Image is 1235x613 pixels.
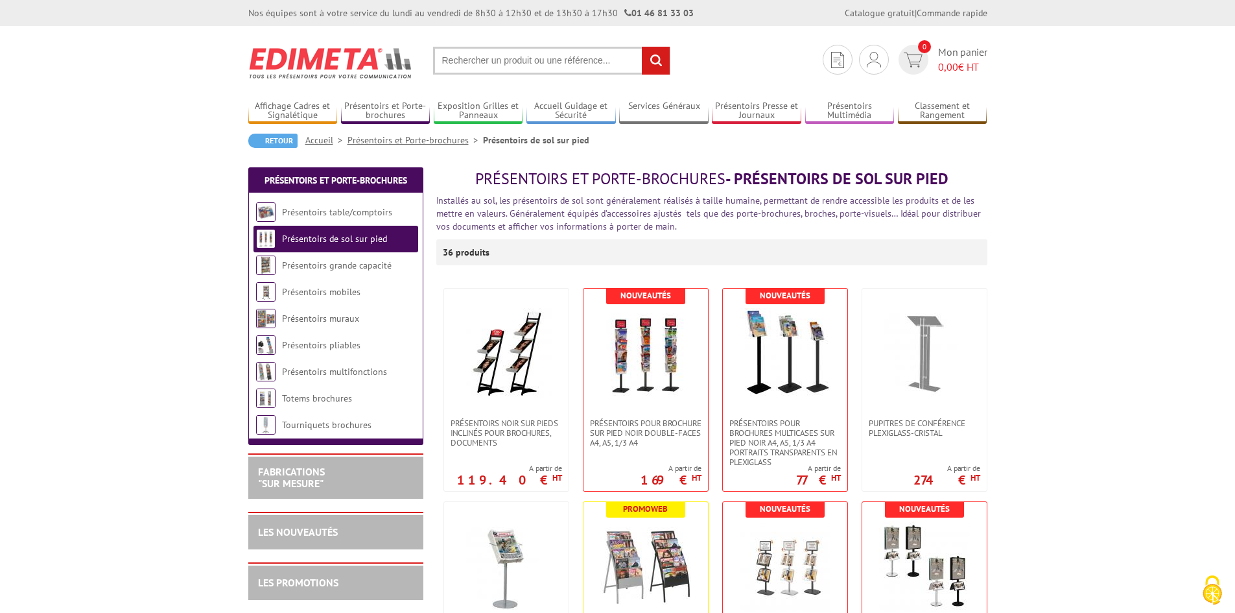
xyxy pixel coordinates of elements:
[475,169,725,189] span: Présentoirs et Porte-brochures
[862,418,987,438] a: Pupitres de conférence plexiglass-cristal
[282,366,387,378] a: Présentoirs multifonctions
[256,389,276,408] img: Totems brochures
[867,52,881,67] img: devis rapide
[526,101,616,122] a: Accueil Guidage et Sécurité
[341,101,430,122] a: Présentoirs et Porte-brochures
[483,134,589,147] li: Présentoirs de sol sur pied
[282,206,392,218] a: Présentoirs table/comptoirs
[433,47,670,75] input: Rechercher un produit ou une référence...
[760,503,810,514] b: Nouveautés
[256,202,276,222] img: Présentoirs table/comptoirs
[256,309,276,328] img: Présentoirs muraux
[796,463,841,474] span: A partir de
[258,465,325,490] a: FABRICATIONS"Sur Mesure"
[913,476,980,484] p: 274 €
[457,463,562,474] span: A partir de
[258,525,338,538] a: LES NOUVEAUTÉS
[642,47,670,75] input: rechercher
[256,256,276,275] img: Présentoirs grande capacité
[712,101,801,122] a: Présentoirs Presse et Journaux
[436,195,981,232] font: Installés au sol, les présentoirs de sol sont généralement réalisés à taille humaine, permettant ...
[740,308,830,399] img: Présentoirs pour brochures multicases sur pied NOIR A4, A5, 1/3 A4 Portraits transparents en plex...
[282,339,360,351] a: Présentoirs pliables
[729,418,841,467] span: Présentoirs pour brochures multicases sur pied NOIR A4, A5, 1/3 A4 Portraits transparents en plex...
[918,40,931,53] span: 0
[444,418,569,448] a: Présentoirs NOIR sur pieds inclinés pour brochures, documents
[904,53,923,67] img: devis rapide
[913,463,980,474] span: A partir de
[248,39,414,87] img: Edimeta
[845,6,987,19] div: |
[282,392,352,404] a: Totems brochures
[970,472,980,483] sup: HT
[256,229,276,248] img: Présentoirs de sol sur pied
[434,101,523,122] a: Exposition Grilles et Panneaux
[451,418,562,448] span: Présentoirs NOIR sur pieds inclinés pour brochures, documents
[619,101,709,122] a: Services Généraux
[796,476,841,484] p: 77 €
[552,472,562,483] sup: HT
[624,7,694,19] strong: 01 46 81 33 03
[879,308,970,399] img: Pupitres de conférence plexiglass-cristal
[898,101,987,122] a: Classement et Rangement
[895,45,987,75] a: devis rapide 0 Mon panier 0,00€ HT
[938,60,987,75] span: € HT
[457,476,562,484] p: 119.40 €
[583,418,708,448] a: Présentoirs pour brochure sur pied NOIR double-faces A4, A5, 1/3 A4
[899,503,950,514] b: Nouveautés
[248,6,694,19] div: Nos équipes sont à votre service du lundi au vendredi de 8h30 à 12h30 et de 13h30 à 17h30
[282,313,359,324] a: Présentoirs muraux
[282,419,371,431] a: Tourniquets brochures
[590,418,701,448] span: Présentoirs pour brochure sur pied NOIR double-faces A4, A5, 1/3 A4
[620,290,671,301] b: Nouveautés
[917,7,987,19] a: Commande rapide
[805,101,895,122] a: Présentoirs Multimédia
[436,171,987,187] h1: - Présentoirs de sol sur pied
[938,60,958,73] span: 0,00
[641,463,701,474] span: A partir de
[623,503,668,514] b: Promoweb
[760,290,810,301] b: Nouveautés
[879,522,970,612] img: Porte-affiches Visual-Displays® double face avec 2 cadres 60x80 cm et 2 étagères inclinées
[443,239,491,265] p: 36 produits
[256,415,276,435] img: Tourniquets brochures
[740,522,830,612] img: Présentoir Cadro-Clic® sur pied 1 porte-affiche A4 et 2 étagères brochures
[258,576,338,589] a: LES PROMOTIONS
[600,308,691,399] img: Présentoirs pour brochure sur pied NOIR double-faces A4, A5, 1/3 A4
[256,362,276,381] img: Présentoirs multifonctions
[831,52,844,68] img: devis rapide
[248,101,338,122] a: Affichage Cadres et Signalétique
[600,522,691,612] img: Présentoirs de sol Black-Line® pour brochures 5 Cases - Noirs ou Gris
[248,134,298,148] a: Retour
[282,286,360,298] a: Présentoirs mobiles
[265,174,407,186] a: Présentoirs et Porte-brochures
[256,335,276,355] img: Présentoirs pliables
[938,45,987,75] span: Mon panier
[256,282,276,302] img: Présentoirs mobiles
[845,7,915,19] a: Catalogue gratuit
[692,472,701,483] sup: HT
[831,472,841,483] sup: HT
[1196,574,1229,607] img: Cookies (fenêtre modale)
[1190,569,1235,613] button: Cookies (fenêtre modale)
[461,308,552,398] img: Présentoirs NOIR sur pieds inclinés pour brochures, documents
[282,233,387,245] a: Présentoirs de sol sur pied
[641,476,701,484] p: 169 €
[723,418,847,467] a: Présentoirs pour brochures multicases sur pied NOIR A4, A5, 1/3 A4 Portraits transparents en plex...
[305,134,347,146] a: Accueil
[869,418,980,438] span: Pupitres de conférence plexiglass-cristal
[282,259,392,271] a: Présentoirs grande capacité
[347,134,483,146] a: Présentoirs et Porte-brochures
[461,522,552,612] img: Porte Journaux & Magazines Tabloïds sur pied fixe H 77 cm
